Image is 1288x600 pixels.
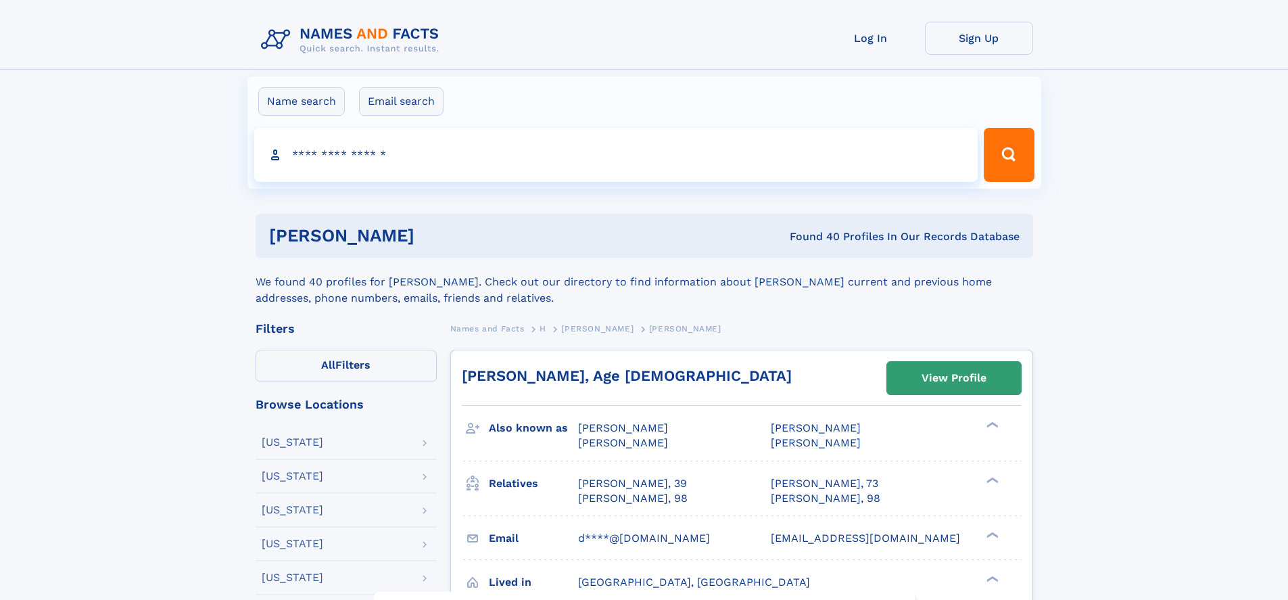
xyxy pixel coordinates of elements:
div: ❯ [983,574,999,583]
span: [GEOGRAPHIC_DATA], [GEOGRAPHIC_DATA] [578,576,810,589]
div: [US_STATE] [262,437,323,448]
a: Log In [817,22,925,55]
a: [PERSON_NAME], 39 [578,476,687,491]
span: All [321,359,335,371]
div: [US_STATE] [262,538,323,549]
h3: Email [489,527,578,550]
a: H [540,320,546,337]
span: [PERSON_NAME] [771,436,861,449]
img: Logo Names and Facts [256,22,450,58]
span: [PERSON_NAME] [649,324,721,333]
label: Email search [359,87,444,116]
div: We found 40 profiles for [PERSON_NAME]. Check out our directory to find information about [PERSON... [256,258,1033,306]
h3: Lived in [489,571,578,594]
div: ❯ [983,421,999,430]
h3: Relatives [489,472,578,495]
div: ❯ [983,476,999,484]
div: Filters [256,323,437,335]
span: [PERSON_NAME] [561,324,634,333]
div: Found 40 Profiles In Our Records Database [602,229,1020,244]
a: View Profile [887,362,1021,394]
a: Sign Up [925,22,1033,55]
span: [PERSON_NAME] [771,421,861,434]
a: [PERSON_NAME], 98 [578,491,688,506]
span: [EMAIL_ADDRESS][DOMAIN_NAME] [771,532,960,545]
h1: [PERSON_NAME] [269,227,602,244]
label: Name search [258,87,345,116]
span: H [540,324,546,333]
a: [PERSON_NAME], 98 [771,491,880,506]
label: Filters [256,350,437,382]
span: [PERSON_NAME] [578,436,668,449]
button: Search Button [984,128,1034,182]
a: Names and Facts [450,320,525,337]
div: [US_STATE] [262,572,323,583]
div: ❯ [983,530,999,539]
span: [PERSON_NAME] [578,421,668,434]
div: [US_STATE] [262,505,323,515]
div: Browse Locations [256,398,437,411]
a: [PERSON_NAME], Age [DEMOGRAPHIC_DATA] [462,367,792,384]
h3: Also known as [489,417,578,440]
div: [US_STATE] [262,471,323,482]
input: search input [254,128,978,182]
a: [PERSON_NAME] [561,320,634,337]
div: View Profile [922,363,986,394]
a: [PERSON_NAME], 73 [771,476,878,491]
